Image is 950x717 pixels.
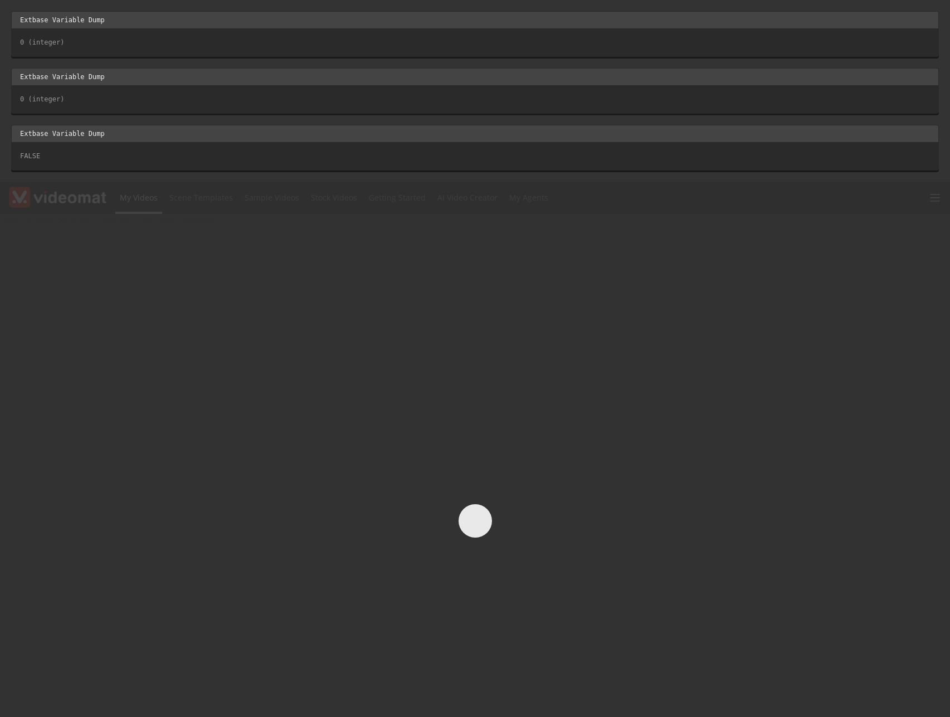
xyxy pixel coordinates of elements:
pre: 0 (integer) [20,94,930,105]
div: Extbase Variable Dump [12,69,938,85]
pre: FALSE [20,150,930,162]
div: Extbase Variable Dump [12,12,938,28]
pre: 0 (integer) [20,37,930,48]
div: Extbase Variable Dump [12,125,938,142]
